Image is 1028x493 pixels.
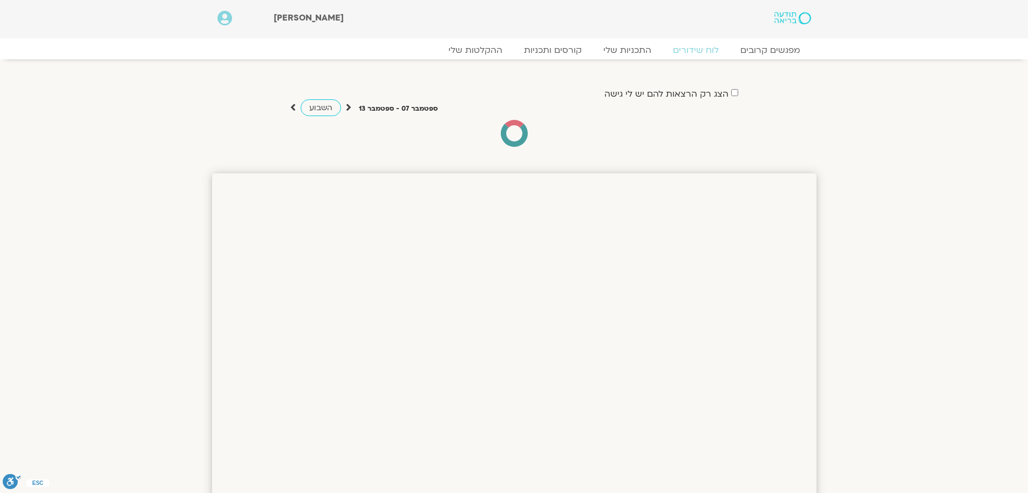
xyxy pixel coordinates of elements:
[604,89,729,99] label: הצג רק הרצאות להם יש לי גישה
[217,45,811,56] nav: Menu
[593,45,662,56] a: התכניות שלי
[309,103,332,113] span: השבוע
[662,45,730,56] a: לוח שידורים
[359,103,438,114] p: ספטמבר 07 - ספטמבר 13
[730,45,811,56] a: מפגשים קרובים
[274,12,344,24] span: [PERSON_NAME]
[301,99,341,116] a: השבוע
[513,45,593,56] a: קורסים ותכניות
[438,45,513,56] a: ההקלטות שלי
